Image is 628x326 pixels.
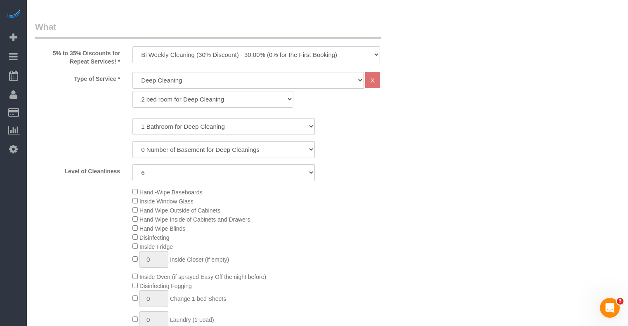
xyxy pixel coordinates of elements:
span: 3 [617,298,623,305]
span: Inside Fridge [139,243,173,250]
span: Hand -Wipe Baseboards [139,189,203,196]
span: Inside Closet (if empty) [170,256,229,263]
span: Inside Window Glass [139,198,194,205]
span: Hand Wipe Inside of Cabinets and Drawers [139,216,250,223]
span: Hand Wipe Blinds [139,225,185,232]
label: Level of Cleanliness [29,164,126,175]
span: Disinfecting Fogging [139,283,192,289]
span: Hand Wipe Outside of Cabinets [139,207,220,214]
span: Inside Oven (if sprayed Easy Off the night before) [139,274,266,280]
iframe: Intercom live chat [600,298,620,318]
label: Type of Service * [29,72,126,83]
img: Automaid Logo [5,8,21,20]
span: Disinfecting [139,234,169,241]
label: 5% to 35% Discounts for Repeat Services! * [29,46,126,66]
span: Change 1-bed Sheets [170,295,226,302]
span: Laundry (1 Load) [170,317,214,323]
legend: What [35,21,381,39]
